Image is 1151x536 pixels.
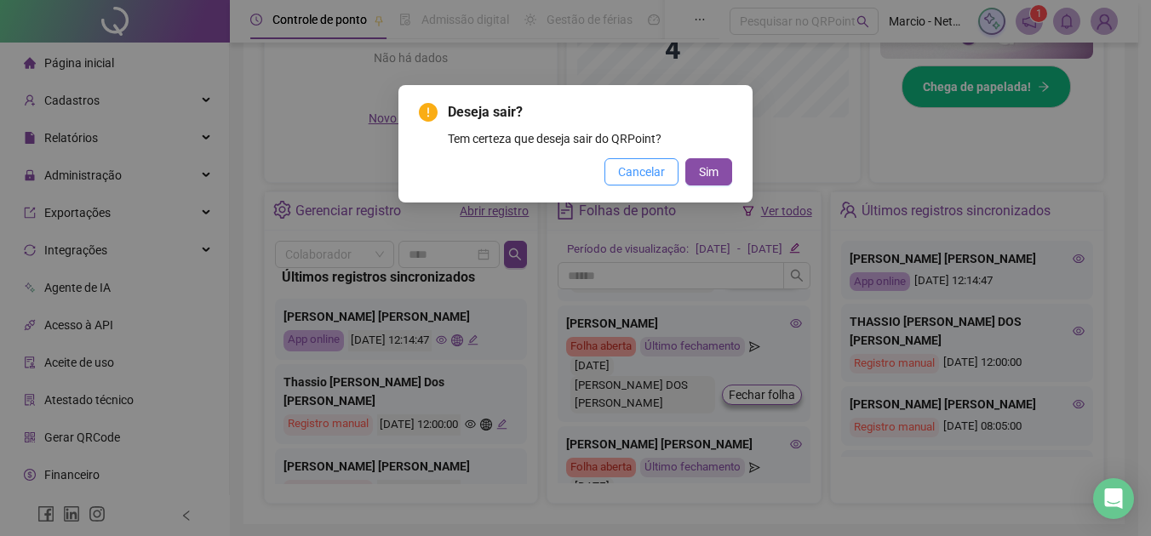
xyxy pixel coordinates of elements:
span: Deseja sair? [448,102,732,123]
button: Cancelar [604,158,679,185]
div: Tem certeza que deseja sair do QRPoint? [448,129,732,148]
div: Open Intercom Messenger [1093,478,1134,519]
span: Cancelar [618,163,665,181]
button: Sim [685,158,732,185]
span: exclamation-circle [419,103,438,122]
span: Sim [699,163,719,181]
